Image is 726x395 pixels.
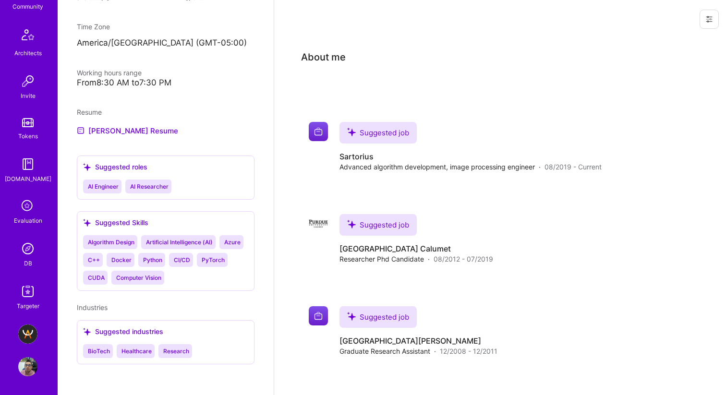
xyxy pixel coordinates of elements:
div: Suggested industries [83,326,163,336]
span: · [434,346,436,356]
div: Community [12,1,43,12]
span: · [539,162,541,172]
i: icon SuggestedTeams [347,312,356,321]
div: Targeter [17,301,39,311]
p: America/[GEOGRAPHIC_DATA] (GMT-05:00 ) [77,37,254,49]
i: icon SuggestedTeams [347,128,356,136]
span: Researcher Phd Candidate [339,254,424,264]
div: Suggested job [339,214,417,236]
span: Graduate Research Assistant [339,346,430,356]
span: Research [163,347,189,355]
i: icon SuggestedTeams [347,220,356,228]
i: icon SelectionTeam [19,197,37,215]
span: Artificial Intelligence (AI) [146,239,213,246]
img: tokens [22,118,34,127]
img: Invite [18,72,37,91]
div: Invite [21,91,36,101]
img: A.Team - Grow A.Team's Community & Demand [18,324,37,344]
span: CI/CD [174,256,190,263]
img: Company logo [309,122,328,141]
h4: [GEOGRAPHIC_DATA] Calumet [339,243,493,254]
a: A.Team - Grow A.Team's Community & Demand [16,324,40,344]
h4: [GEOGRAPHIC_DATA][PERSON_NAME] [339,335,497,346]
span: Advanced algorithm development, image processing engineer [339,162,535,172]
div: Architects [14,48,42,58]
a: [PERSON_NAME] Resume [77,125,178,136]
span: Healthcare [121,347,152,355]
span: CUDA [88,274,105,281]
span: Time Zone [77,23,110,31]
span: 08/2019 - Current [544,162,602,172]
div: Suggested roles [83,162,147,172]
span: Computer Vision [116,274,161,281]
span: Azure [224,239,241,246]
span: Working hours range [77,69,142,77]
span: 08/2012 - 07/2019 [434,254,493,264]
i: icon SuggestedTeams [83,328,91,336]
span: BioTech [88,347,110,355]
div: [DOMAIN_NAME] [5,174,51,184]
span: PyTorch [202,256,225,263]
img: Company logo [309,306,328,325]
span: C++ [88,256,100,263]
img: Resume [77,127,85,134]
div: DB [24,258,32,268]
span: Docker [111,256,132,263]
img: Company logo [309,214,328,233]
span: 12/2008 - 12/2011 [440,346,497,356]
div: Suggested job [339,306,417,328]
span: Resume [77,108,102,116]
img: Admin Search [18,239,37,258]
div: Suggested job [339,122,417,144]
div: Suggested Skills [83,217,148,227]
span: · [428,254,430,264]
div: Tokens [18,131,38,141]
span: Python [143,256,162,263]
div: About me [301,50,346,64]
span: Industries [77,303,108,311]
div: From 8:30 AM to 7:30 PM [77,78,254,88]
div: Evaluation [14,215,42,226]
span: Algorithm Design [88,239,134,246]
h4: Sartorius [339,151,602,162]
img: User Avatar [18,357,37,376]
a: User Avatar [16,357,40,376]
i: icon SuggestedTeams [83,219,91,227]
i: icon SuggestedTeams [83,163,91,171]
span: AI Researcher [130,183,169,190]
img: Architects [16,25,39,48]
span: AI Engineer [88,183,119,190]
img: guide book [18,155,37,174]
img: Skill Targeter [18,282,37,301]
